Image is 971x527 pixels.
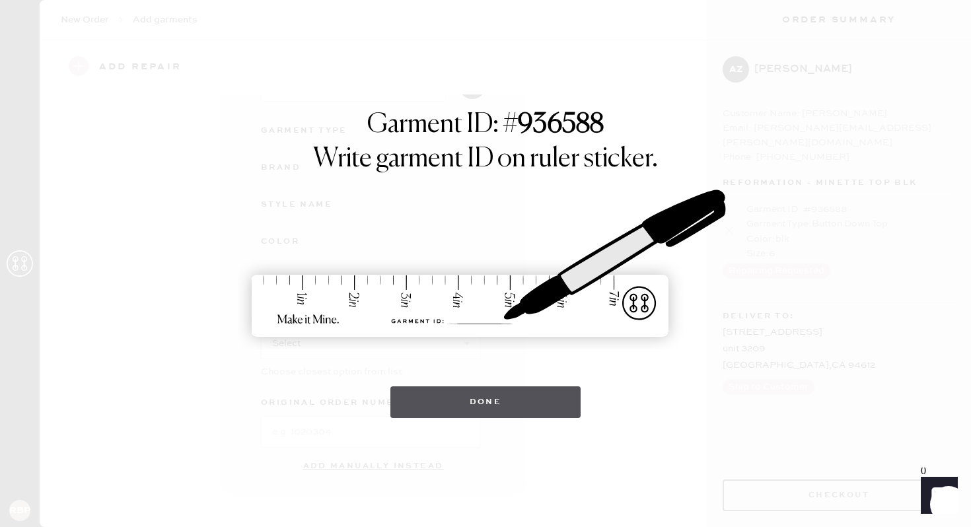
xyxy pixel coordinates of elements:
[238,155,733,373] img: ruler-sticker-sharpie.svg
[518,112,604,138] strong: 936588
[908,468,965,524] iframe: Front Chat
[367,109,604,143] h1: Garment ID: #
[313,143,658,175] h1: Write garment ID on ruler sticker.
[390,386,581,418] button: Done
